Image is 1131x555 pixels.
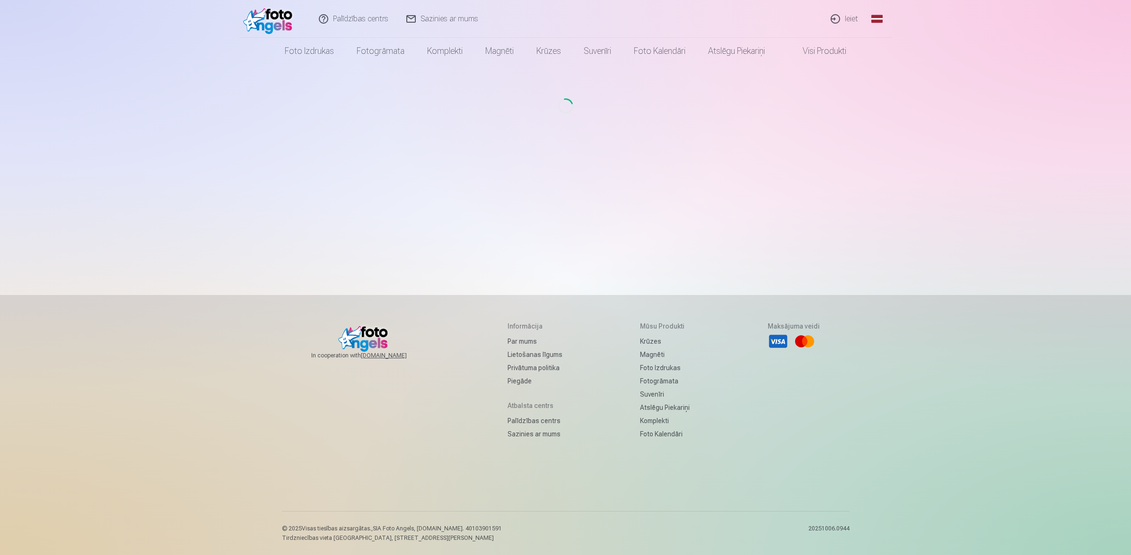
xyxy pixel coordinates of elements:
span: In cooperation with [311,352,430,359]
a: Lietošanas līgums [508,348,562,361]
h5: Informācija [508,321,562,331]
a: Foto kalendāri [622,38,697,64]
a: Komplekti [416,38,474,64]
p: 20251006.0944 [808,525,850,542]
span: SIA Foto Angels, [DOMAIN_NAME]. 40103901591 [373,525,502,532]
a: Suvenīri [572,38,622,64]
a: Sazinies ar mums [508,427,562,441]
li: Visa [768,331,789,352]
h5: Atbalsta centrs [508,401,562,410]
a: Atslēgu piekariņi [697,38,776,64]
p: © 2025 Visas tiesības aizsargātas. , [282,525,502,532]
a: Fotogrāmata [640,374,690,388]
a: Suvenīri [640,388,690,401]
p: Tirdzniecības vieta [GEOGRAPHIC_DATA], [STREET_ADDRESS][PERSON_NAME] [282,534,502,542]
a: Krūzes [525,38,572,64]
h5: Maksājuma veidi [768,321,820,331]
a: Privātuma politika [508,361,562,374]
li: Mastercard [794,331,815,352]
a: [DOMAIN_NAME] [361,352,430,359]
img: /fa1 [243,4,298,34]
a: Foto izdrukas [273,38,345,64]
a: Foto izdrukas [640,361,690,374]
a: Atslēgu piekariņi [640,401,690,414]
a: Par mums [508,335,562,348]
a: Fotogrāmata [345,38,416,64]
a: Foto kalendāri [640,427,690,441]
a: Krūzes [640,335,690,348]
h5: Mūsu produkti [640,321,690,331]
a: Piegāde [508,374,562,388]
a: Komplekti [640,414,690,427]
a: Magnēti [640,348,690,361]
a: Palīdzības centrs [508,414,562,427]
a: Magnēti [474,38,525,64]
a: Visi produkti [776,38,858,64]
